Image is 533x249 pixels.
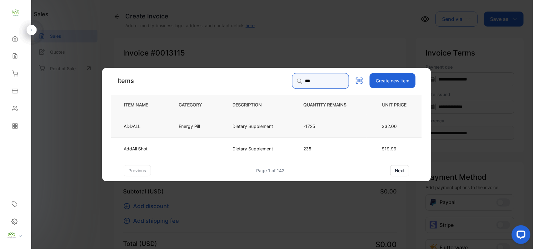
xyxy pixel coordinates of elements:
span: $19.99 [382,146,396,151]
button: next [390,165,409,176]
img: profile [7,231,16,240]
p: UNIT PRICE [377,102,411,108]
p: Items [117,76,134,85]
span: $32.00 [382,124,397,129]
p: 235 [303,145,356,152]
p: QUANTITY REMAINS [303,102,356,108]
p: CATEGORY [179,102,212,108]
p: DESCRIPTION [232,102,272,108]
div: Page 1 of 142 [257,167,285,174]
p: ADDALL [124,123,141,129]
img: logo [11,8,20,17]
iframe: LiveChat chat widget [507,223,533,249]
p: AddAll Shot [124,145,147,152]
p: Dietary Supplement [232,145,273,152]
p: -1725 [303,123,356,129]
button: previous [124,165,151,176]
p: Energy Pill [179,123,200,129]
p: Dietary Supplement [232,123,273,129]
button: Create new item [370,73,416,88]
p: ITEM NAME [122,102,158,108]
